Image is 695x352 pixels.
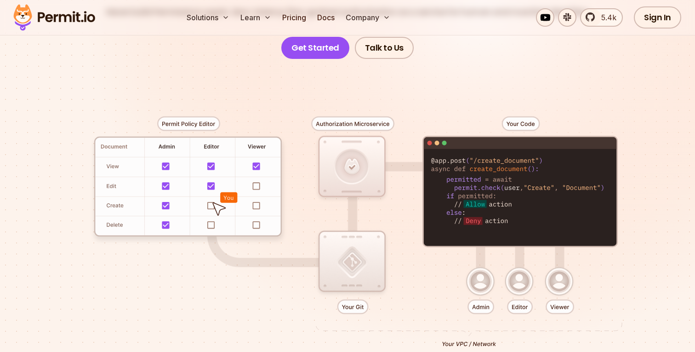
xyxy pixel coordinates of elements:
[237,8,275,27] button: Learn
[634,6,681,29] a: Sign In
[9,2,99,33] img: Permit logo
[596,12,616,23] span: 5.4k
[580,8,623,27] a: 5.4k
[281,37,349,59] a: Get Started
[279,8,310,27] a: Pricing
[313,8,338,27] a: Docs
[183,8,233,27] button: Solutions
[355,37,414,59] a: Talk to Us
[342,8,394,27] button: Company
